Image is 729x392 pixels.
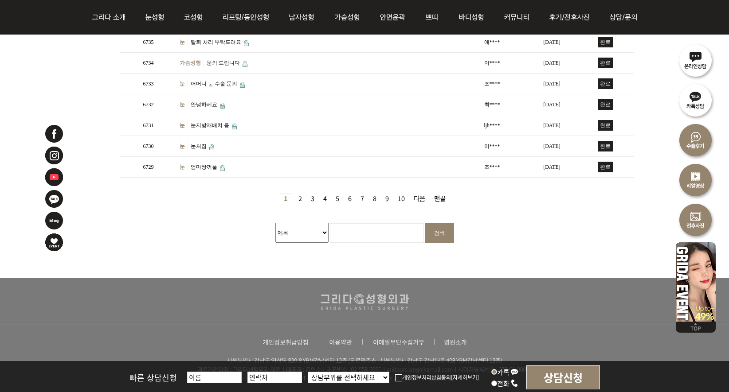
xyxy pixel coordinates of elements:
img: 비밀글 [244,40,249,46]
a: 탈퇴 처리 부탁드려요 [191,39,241,45]
a: 눈 [180,121,188,129]
input: 이름 [187,372,242,383]
img: 카카오톡 [44,189,64,209]
input: 카톡 [491,369,497,375]
a: 맨끝 [431,194,449,205]
a: 4 [320,194,330,205]
td: [DATE] [528,53,576,74]
img: ft_line.png [434,339,435,345]
img: ft_tnb03.png [372,338,425,346]
td: [DATE] [528,157,576,178]
img: 페이스북 [44,124,64,144]
span: 완료 [598,120,613,131]
td: 6733 [120,74,177,94]
img: 비밀글 [209,144,214,150]
img: 수술전후사진 [676,199,716,239]
img: ft_logo.png [316,291,414,312]
a: 눈 [180,163,188,171]
td: 6735 [120,32,177,53]
span: 완료 [598,99,613,110]
img: 리얼영상 [676,159,716,199]
label: 카톡 [491,367,518,376]
img: 비밀글 [243,61,247,67]
a: 눈 [180,38,188,46]
label: 전화 [491,379,518,388]
td: [DATE] [528,32,576,53]
a: 7 [357,194,368,205]
a: 6 [345,194,355,205]
img: 온라인상담 [676,40,716,80]
a: 3 [307,194,318,205]
a: 가슴성형 [180,59,204,67]
input: 상담신청 [526,365,600,389]
img: 수술후기 [676,120,716,159]
span: 완료 [598,58,613,68]
a: 어머니 눈 수술 문의 [191,81,237,87]
img: ft_copy.png [153,352,576,387]
td: 6732 [120,94,177,115]
td: [DATE] [528,136,576,157]
span: 완료 [598,141,613,151]
label: 개인정보처리방침동의 [395,373,451,381]
span: 완료 [598,37,613,47]
input: 연락처 [247,372,302,383]
img: 비밀글 [240,82,245,88]
img: ft_tnb02.png [329,338,353,346]
img: ft_line.png [318,339,320,345]
img: ft_line.png [362,339,363,345]
td: [DATE] [528,94,576,115]
a: 눈 [180,142,188,150]
a: 엄마쌍꺼풀 [191,164,217,170]
img: 카톡상담 [676,80,716,120]
span: 완료 [598,78,613,89]
td: [DATE] [528,74,576,94]
input: 검색 [425,223,454,243]
img: 비밀글 [220,165,225,171]
img: 인스타그램 [44,146,64,165]
a: 팝업 열림 [372,338,425,345]
img: ft_tnb04.png [444,338,467,346]
input: 전화 [491,380,497,386]
img: 유투브 [44,167,64,187]
span: 완료 [598,162,613,172]
td: 6729 [120,157,177,178]
a: 문의 드림니다 [207,60,240,66]
img: kakao_icon.png [510,368,518,376]
img: checkbox.png [395,374,402,381]
img: 이벤트 [676,239,716,322]
td: 6731 [120,115,177,136]
img: 네이버블로그 [44,211,64,230]
a: 눈 [180,80,188,88]
img: ft_tnb01.png [262,338,310,346]
img: 비밀글 [220,103,225,109]
a: 10 [394,194,408,205]
a: 5 [332,194,343,205]
strong: 1 [280,193,291,205]
td: 6734 [120,53,177,74]
img: 위로가기 [676,322,716,333]
a: 8 [369,194,380,205]
a: 다음 [410,194,429,205]
img: call_icon.png [510,379,518,387]
a: 안녕하세요 [191,101,217,108]
a: 눈 [180,101,188,109]
img: 비밀글 [232,124,237,129]
a: 눈처짐 [191,143,207,149]
a: 2 [295,194,306,205]
a: 9 [382,194,392,205]
td: 6730 [120,136,177,157]
img: 이벤트 [44,233,64,252]
a: [자세히보기] [451,373,479,381]
a: 눈지방재배치 등 [191,122,229,128]
span: 빠른 상담신청 [129,372,177,383]
td: [DATE] [528,115,576,136]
